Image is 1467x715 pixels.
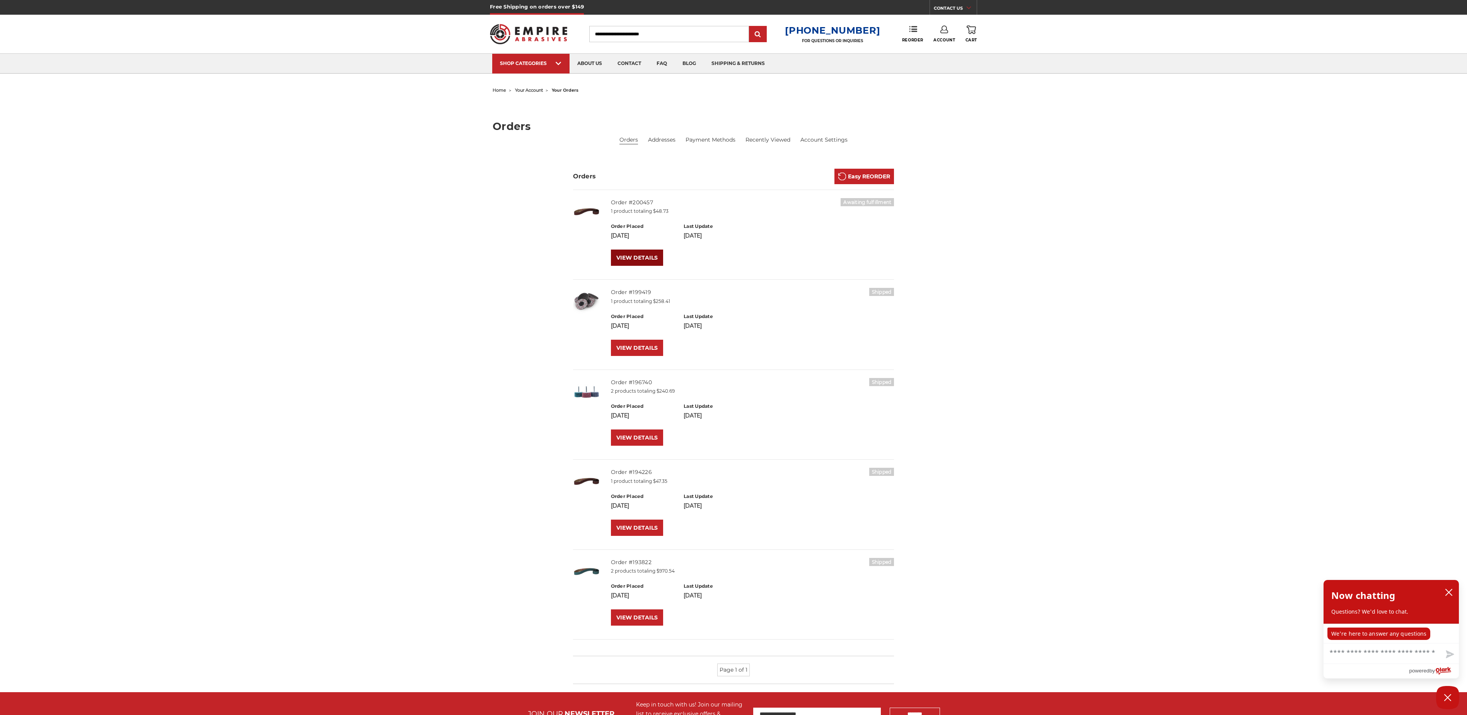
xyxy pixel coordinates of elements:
p: FOR QUESTIONS OR INQUIRIES [785,38,880,43]
a: VIEW DETAILS [611,520,663,536]
h6: Last Update [684,493,748,500]
span: [DATE] [611,502,629,509]
div: chat [1324,624,1459,643]
button: Send message [1440,646,1459,664]
a: Account Settings [800,136,848,144]
p: 1 product totaling $258.41 [611,298,894,305]
li: Page 1 of 1 [717,664,750,676]
h6: Last Update [684,583,748,590]
span: by [1429,666,1435,676]
a: VIEW DETAILS [611,340,663,356]
a: [PHONE_NUMBER] [785,25,880,36]
h6: Shipped [869,468,894,476]
a: Order #200457 [611,199,653,206]
h6: Last Update [684,223,748,230]
h6: Order Placed [611,313,676,320]
h6: Shipped [869,378,894,386]
p: 1 product totaling $47.35 [611,478,894,485]
a: your account [515,87,543,93]
img: 2" x 60" Zirconia Pipe Sanding Belt [573,558,600,585]
a: Powered by Olark [1409,664,1459,678]
img: 2" x 60" Aluminum Oxide Pipe Sanding Belt [573,468,600,495]
span: [DATE] [684,322,702,329]
h6: Order Placed [611,583,676,590]
h6: Order Placed [611,223,676,230]
img: Empire Abrasives [490,19,567,49]
a: Order #196740 [611,379,652,386]
span: [DATE] [611,322,629,329]
div: SHOP CATEGORIES [500,60,562,66]
li: Orders [619,136,638,144]
a: Addresses [648,136,676,144]
a: Easy REORDER [834,169,894,184]
h3: Orders [573,172,596,181]
a: shipping & returns [704,54,773,74]
a: blog [675,54,704,74]
p: We're here to answer any questions [1327,628,1430,640]
p: 1 product totaling $48.73 [611,208,894,215]
a: Order #199419 [611,289,651,296]
a: VIEW DETAILS [611,250,663,266]
h6: Shipped [869,558,894,566]
p: 2 products totaling $970.54 [611,568,894,575]
span: Cart [965,38,977,43]
span: [DATE] [684,592,702,599]
a: VIEW DETAILS [611,429,663,446]
a: contact [610,54,649,74]
img: 2" x 60" Aluminum Oxide Pipe Sanding Belt [573,198,600,225]
button: close chatbox [1443,587,1455,598]
a: Order #194226 [611,469,652,476]
span: Account [933,38,955,43]
a: Cart [965,26,977,43]
p: 2 products totaling $240.69 [611,388,894,395]
span: [DATE] [684,232,702,239]
a: Payment Methods [686,136,735,144]
a: Order #193822 [611,559,652,566]
h6: Order Placed [611,403,676,410]
span: [DATE] [684,502,702,509]
h6: Last Update [684,313,748,320]
p: Questions? We'd love to chat. [1331,608,1451,616]
input: Submit [750,27,766,42]
span: [DATE] [611,592,629,599]
div: olark chatbox [1323,580,1459,679]
a: CONTACT US [934,4,977,15]
a: Reorder [902,26,923,42]
a: VIEW DETAILS [611,609,663,626]
button: Close Chatbox [1436,686,1459,709]
a: Recently Viewed [745,136,790,144]
h1: Orders [493,121,974,132]
h6: Order Placed [611,493,676,500]
span: your orders [552,87,578,93]
h6: Awaiting fulfillment [841,198,894,206]
span: [DATE] [611,412,629,419]
h2: Now chatting [1331,588,1395,603]
a: about us [570,54,610,74]
span: powered [1409,666,1429,676]
span: [DATE] [684,412,702,419]
h6: Last Update [684,403,748,410]
span: [DATE] [611,232,629,239]
h6: Shipped [869,288,894,296]
span: Reorder [902,38,923,43]
a: faq [649,54,675,74]
a: home [493,87,506,93]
